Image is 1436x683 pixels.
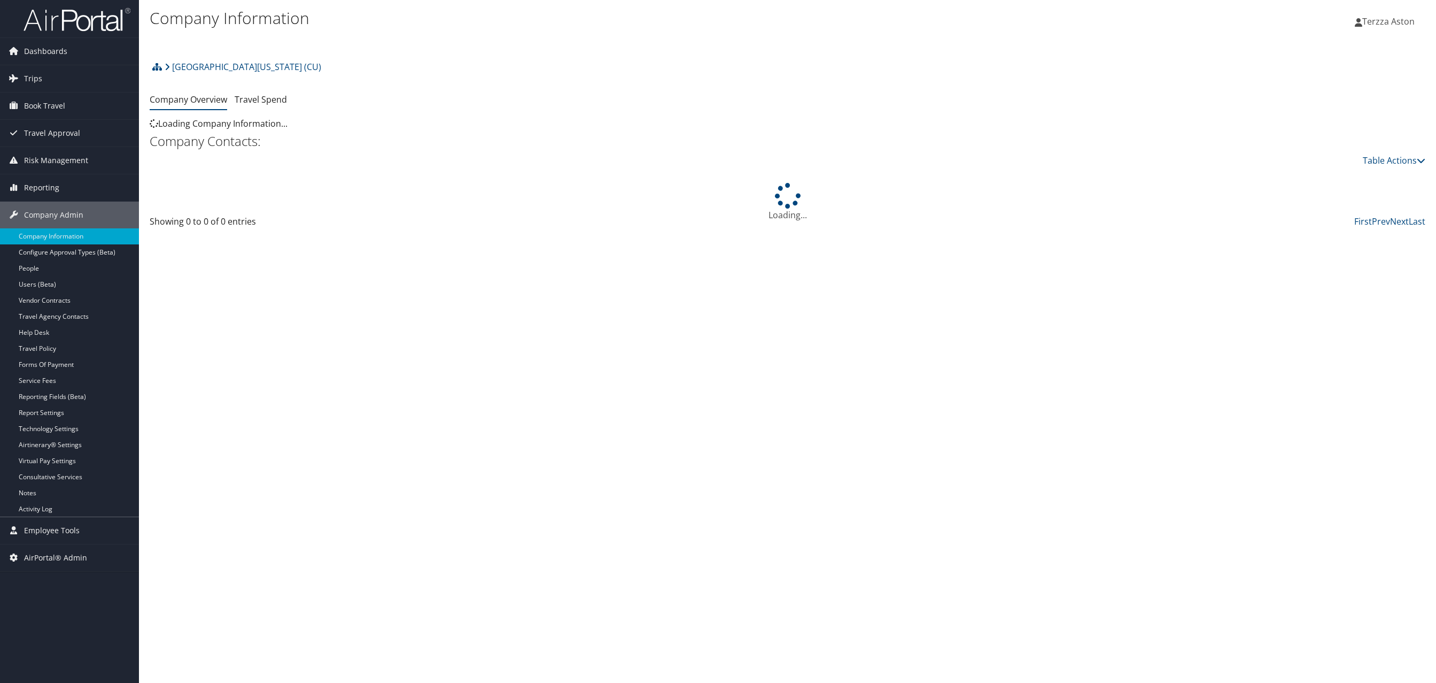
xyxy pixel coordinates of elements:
[1363,155,1425,166] a: Table Actions
[150,132,1425,150] h2: Company Contacts:
[24,517,80,544] span: Employee Tools
[24,93,65,119] span: Book Travel
[24,65,42,92] span: Trips
[150,215,456,233] div: Showing 0 to 0 of 0 entries
[165,56,321,78] a: [GEOGRAPHIC_DATA][US_STATE] (CU)
[150,118,288,129] span: Loading Company Information...
[150,183,1425,221] div: Loading...
[1354,216,1372,227] a: First
[1355,5,1425,37] a: Terzza Aston
[150,7,1000,29] h1: Company Information
[24,174,59,201] span: Reporting
[24,544,87,571] span: AirPortal® Admin
[1372,216,1390,227] a: Prev
[1390,216,1409,227] a: Next
[24,38,67,65] span: Dashboards
[150,94,227,105] a: Company Overview
[24,202,83,228] span: Company Admin
[24,147,88,174] span: Risk Management
[24,120,80,147] span: Travel Approval
[1409,216,1425,227] a: Last
[1362,16,1415,27] span: Terzza Aston
[24,7,130,32] img: airportal-logo.png
[235,94,287,105] a: Travel Spend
